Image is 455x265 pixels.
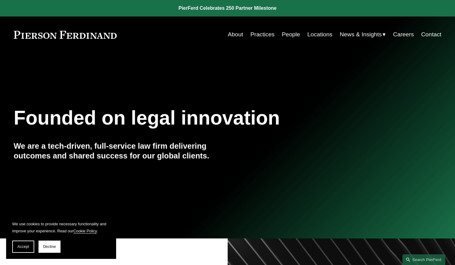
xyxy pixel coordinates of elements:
[340,29,382,40] span: News & Insights
[43,245,56,249] span: Decline
[402,254,445,265] a: Search this site
[307,29,332,40] a: Locations
[251,29,275,40] a: Practices
[421,29,441,40] a: Contact
[393,29,414,40] a: Careers
[228,29,243,40] a: About
[12,220,110,234] p: We use cookies to provide necessary functionality and improve your experience. Read our .
[340,29,386,40] a: folder dropdown
[14,107,370,129] h1: Founded on legal innovation
[73,229,97,233] a: Cookie Policy
[17,245,29,249] span: Accept
[39,241,61,253] button: Decline
[14,141,228,161] h4: We are a tech-driven, full-service law firm delivering outcomes and shared success for our global...
[282,29,300,40] a: People
[12,241,34,253] button: Accept
[6,214,116,259] section: Cookie banner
